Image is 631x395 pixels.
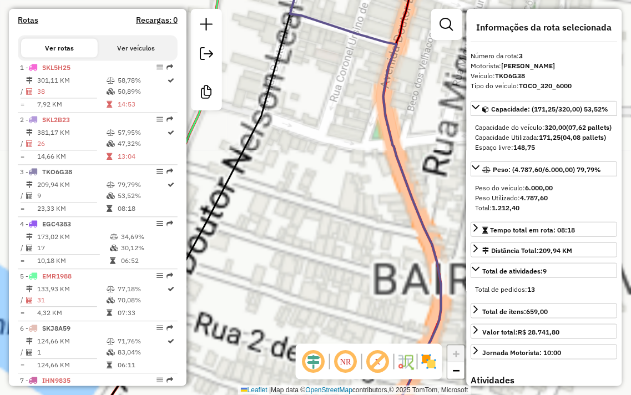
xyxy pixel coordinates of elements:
[117,87,167,98] td: 50,89%
[519,82,572,90] strong: TOCO_320_6000
[471,222,618,237] a: Tempo total em rota: 08:18
[436,13,458,36] a: Exibir filtros
[483,267,547,275] span: Total de atividades:
[492,105,609,113] span: Capacidade: (171,25/320,00) 53,52%
[26,350,33,356] i: Total de Atividades
[26,141,33,148] i: Total de Atividades
[20,256,26,267] td: =
[136,16,178,25] h4: Recargas: 0
[21,39,98,58] button: Ver rotas
[448,362,465,379] a: Zoom out
[37,128,106,139] td: 381,17 KM
[471,375,618,386] h4: Atividades
[300,348,327,375] span: Ocultar deslocamento
[157,221,163,227] em: Opções
[166,64,173,71] em: Rota exportada
[476,203,613,213] div: Total:
[471,179,618,217] div: Peso: (4.787,60/6.000,00) 79,79%
[157,117,163,123] em: Opções
[37,308,106,319] td: 4,32 KM
[37,243,109,254] td: 17
[471,71,618,81] div: Veículo:
[476,285,613,295] div: Total de pedidos:
[20,151,26,163] td: =
[37,232,109,243] td: 173,02 KM
[42,220,71,229] span: EGC4383
[483,348,562,358] div: Jornada Motorista: 10:00
[471,161,618,176] a: Peso: (4.787,60/6.000,00) 79,79%
[42,64,70,72] span: SKL5H25
[20,64,70,72] span: 1 -
[120,243,173,254] td: 30,12%
[18,16,38,25] h4: Rotas
[117,308,167,319] td: 07:33
[166,273,173,280] em: Rota exportada
[492,204,520,212] strong: 1.212,40
[157,325,163,332] em: Opções
[518,328,560,336] strong: R$ 28.741,80
[107,206,112,212] i: Tempo total em rota
[107,182,115,189] i: % de utilização do peso
[539,133,561,141] strong: 171,25
[453,363,460,377] span: −
[120,232,173,243] td: 34,69%
[157,273,163,280] em: Opções
[397,353,415,371] img: Fluxo de ruas
[42,116,70,124] span: SKL2B23
[471,61,618,71] div: Motorista:
[157,64,163,71] em: Opções
[471,118,618,157] div: Capacidade: (171,25/320,00) 53,52%
[20,295,26,306] td: /
[306,386,353,394] a: OpenStreetMap
[107,102,112,108] i: Tempo total em rota
[20,139,26,150] td: /
[37,87,106,98] td: 38
[567,123,612,131] strong: (07,62 pallets)
[526,184,553,192] strong: 6.000,00
[117,204,167,215] td: 08:18
[20,325,70,333] span: 6 -
[117,284,167,295] td: 77,18%
[195,43,218,68] a: Exportar sessão
[20,191,26,202] td: /
[117,139,167,150] td: 47,32%
[107,130,115,136] i: % de utilização do peso
[117,151,167,163] td: 13:04
[471,81,618,91] div: Tipo do veículo:
[98,39,174,58] button: Ver veículos
[26,182,33,189] i: Distância Total
[42,377,70,385] span: IHN9835
[496,72,526,80] strong: TKO6G38
[453,347,460,361] span: +
[117,336,167,347] td: 71,76%
[117,295,167,306] td: 70,08%
[110,245,118,252] i: % de utilização da cubagem
[26,297,33,304] i: Total de Atividades
[195,81,218,106] a: Criar modelo
[269,386,271,394] span: |
[110,258,115,265] i: Tempo total em rota
[483,327,560,337] div: Valor total:
[471,345,618,359] a: Jornada Motorista: 10:00
[491,226,576,234] span: Tempo total em rota: 08:18
[37,256,109,267] td: 10,18 KM
[37,347,106,358] td: 1
[471,22,618,33] h4: Informações da rota selecionada
[20,243,26,254] td: /
[107,310,112,317] i: Tempo total em rota
[20,272,72,281] span: 5 -
[37,75,106,87] td: 301,11 KM
[107,297,115,304] i: % de utilização da cubagem
[527,307,548,316] strong: 659,00
[110,234,118,241] i: % de utilização do peso
[471,280,618,299] div: Total de atividades:9
[493,165,602,174] span: Peso: (4.787,60/6.000,00) 79,79%
[26,338,33,345] i: Distância Total
[168,130,175,136] i: Rota otimizada
[20,347,26,358] td: /
[107,350,115,356] i: % de utilização da cubagem
[238,386,471,395] div: Map data © contributors,© 2025 TomTom, Microsoft
[107,286,115,293] i: % de utilização do peso
[107,362,112,369] i: Tempo total em rota
[107,141,115,148] i: % de utilização da cubagem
